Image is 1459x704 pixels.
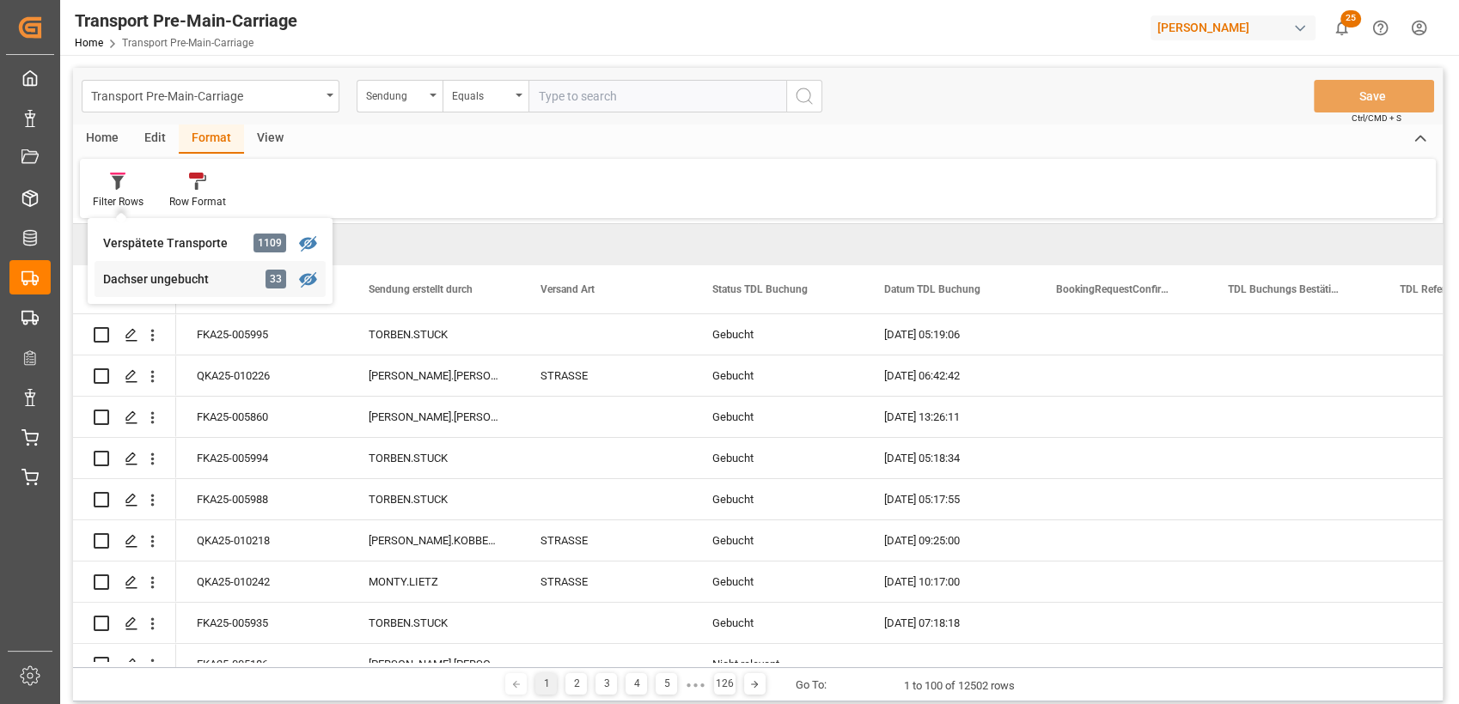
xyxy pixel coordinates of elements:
[864,438,1035,478] div: [DATE] 05:18:34
[884,283,980,295] span: Datum TDL Buchung
[73,603,176,644] div: Press SPACE to select this row.
[626,673,647,695] div: 4
[348,397,520,437] div: [PERSON_NAME].[PERSON_NAME]
[1151,11,1322,44] button: [PERSON_NAME]
[93,194,143,209] div: Filter Rows
[131,124,179,154] div: Edit
[176,603,348,643] div: FKA25-005935
[357,80,443,112] button: open menu
[103,270,253,288] div: Dachser ungebucht
[366,84,424,104] div: Sendung
[1228,283,1343,295] span: TDL Buchungs Bestätigungs Datum
[786,80,822,112] button: search button
[904,677,1015,695] div: 1 to 100 of 12502 rows
[565,673,587,695] div: 2
[1322,9,1361,47] button: show 25 new notifications
[73,355,176,397] div: Press SPACE to select this row.
[73,438,176,479] div: Press SPACE to select this row.
[712,521,843,561] div: Gebucht
[864,561,1035,602] div: [DATE] 10:17:00
[864,603,1035,643] div: [DATE] 07:18:18
[714,673,736,695] div: 126
[73,644,176,685] div: Press SPACE to select this row.
[520,561,692,602] div: STRASSE
[348,438,520,478] div: TORBEN.STUCK
[103,234,253,252] div: Verspätete Transporte
[712,315,843,355] div: Gebucht
[712,562,843,602] div: Gebucht
[864,520,1035,561] div: [DATE] 09:25:00
[1361,9,1400,47] button: Help Center
[595,673,617,695] div: 3
[1352,112,1401,124] span: Ctrl/CMD + S
[348,314,520,355] div: TORBEN.STUCK
[266,270,286,288] div: 33
[520,520,692,561] div: STRASSE
[176,438,348,478] div: FKA25-005994
[73,561,176,603] div: Press SPACE to select this row.
[528,80,786,112] input: Type to search
[176,644,348,684] div: FKA25-005186
[176,479,348,519] div: FKA25-005988
[73,479,176,520] div: Press SPACE to select this row.
[520,355,692,396] div: STRASSE
[656,673,677,695] div: 5
[73,397,176,438] div: Press SPACE to select this row.
[535,673,557,695] div: 1
[452,84,510,104] div: Equals
[176,355,348,396] div: QKA25-010226
[75,37,103,49] a: Home
[712,283,808,295] span: Status TDL Buchung
[348,479,520,519] div: TORBEN.STUCK
[348,355,520,396] div: [PERSON_NAME].[PERSON_NAME]
[1056,283,1171,295] span: BookingRequestConfirmation
[176,561,348,602] div: QKA25-010242
[73,124,131,154] div: Home
[686,678,705,691] div: ● ● ●
[169,194,226,209] div: Row Format
[864,355,1035,396] div: [DATE] 06:42:42
[712,356,843,396] div: Gebucht
[176,314,348,355] div: FKA25-005995
[176,397,348,437] div: FKA25-005860
[244,124,296,154] div: View
[348,603,520,643] div: TORBEN.STUCK
[1151,15,1316,40] div: [PERSON_NAME]
[540,283,595,295] span: Versand Art
[712,480,843,519] div: Gebucht
[864,479,1035,519] div: [DATE] 05:17:55
[73,314,176,355] div: Press SPACE to select this row.
[369,283,473,295] span: Sendung erstellt durch
[75,8,297,33] div: Transport Pre-Main-Carriage
[348,561,520,602] div: MONTY.LIETZ
[864,397,1035,437] div: [DATE] 13:26:11
[796,677,827,694] div: Go To:
[82,80,339,112] button: open menu
[1314,80,1434,112] button: Save
[712,398,843,437] div: Gebucht
[1340,10,1361,27] span: 25
[443,80,528,112] button: open menu
[253,234,286,252] div: 1109
[712,604,843,643] div: Gebucht
[712,439,843,478] div: Gebucht
[73,520,176,561] div: Press SPACE to select this row.
[179,124,244,154] div: Format
[348,520,520,561] div: [PERSON_NAME].KOBBENBRING
[864,314,1035,355] div: [DATE] 05:19:06
[712,645,843,684] div: Nicht relevant
[91,84,320,106] div: Transport Pre-Main-Carriage
[176,520,348,561] div: QKA25-010218
[348,644,520,684] div: [PERSON_NAME].[PERSON_NAME]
